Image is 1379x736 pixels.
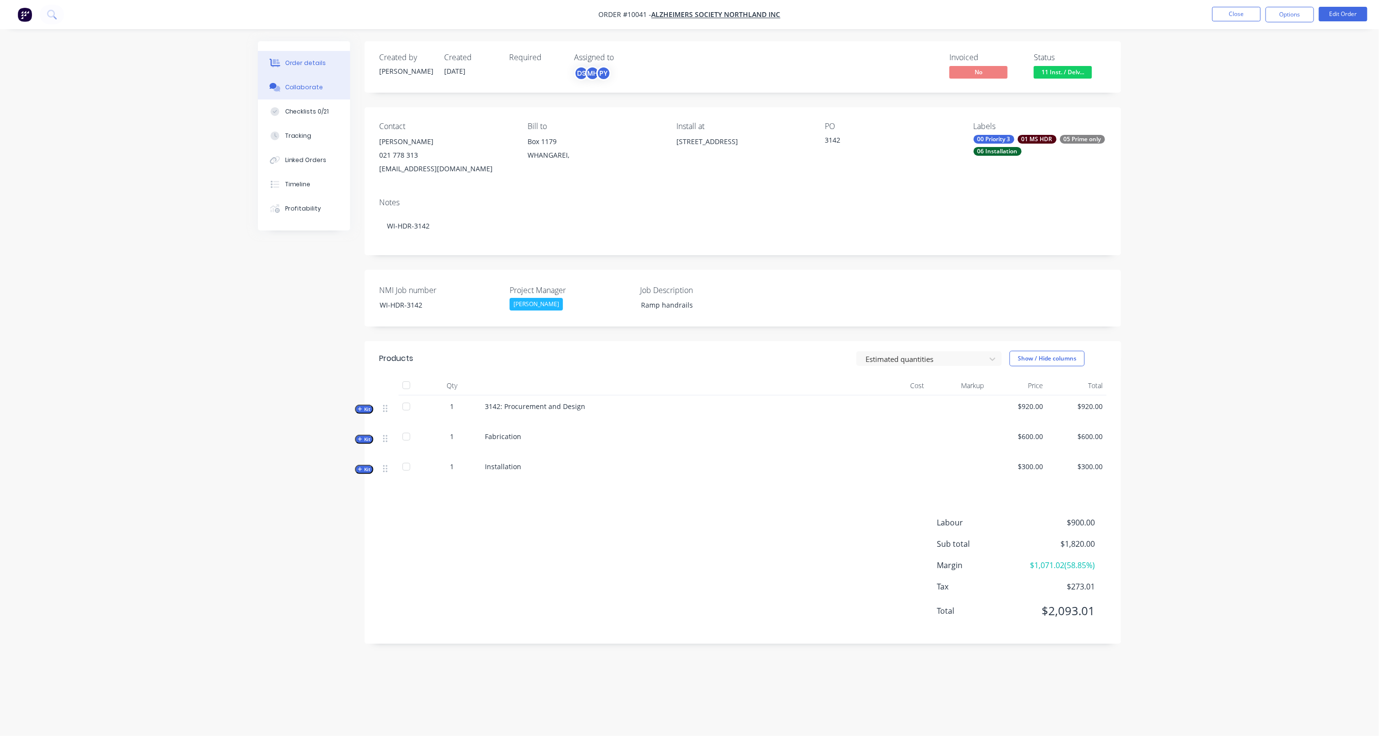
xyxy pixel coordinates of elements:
[444,66,465,76] span: [DATE]
[676,135,809,148] div: [STREET_ADDRESS]
[599,10,652,19] span: Order #10041 -
[355,435,373,444] button: Kit
[528,135,660,166] div: Box 1179WHANGAREI,
[574,66,611,81] button: DSMHPY
[574,53,671,62] div: Assigned to
[379,66,433,76] div: [PERSON_NAME]
[444,53,497,62] div: Created
[258,99,350,124] button: Checklists 0/21
[528,122,660,131] div: Bill to
[1051,461,1103,472] span: $300.00
[258,196,350,221] button: Profitability
[1023,581,1095,592] span: $273.01
[585,66,600,81] div: MH
[1051,401,1103,411] span: $920.00
[992,461,1043,472] span: $300.00
[450,401,454,411] span: 1
[988,376,1047,395] div: Price
[379,135,512,176] div: [PERSON_NAME]021 778 313[EMAIL_ADDRESS][DOMAIN_NAME]
[937,538,1023,550] span: Sub total
[974,147,1022,156] div: 06 Installation
[937,581,1023,592] span: Tax
[1319,7,1367,21] button: Edit Order
[1060,135,1105,144] div: 05 Prime only
[825,135,946,148] div: 3142
[640,284,761,296] label: Job Description
[285,131,312,140] div: Tracking
[937,559,1023,571] span: Margin
[1266,7,1314,22] button: Options
[1212,7,1261,21] button: Close
[379,53,433,62] div: Created by
[258,172,350,196] button: Timeline
[869,376,929,395] div: Cost
[285,59,326,67] div: Order details
[379,148,512,162] div: 021 778 313
[676,135,809,166] div: [STREET_ADDRESS]
[355,405,373,414] button: Kit
[285,156,327,164] div: Linked Orders
[937,605,1023,617] span: Total
[1018,135,1057,144] div: 01 MS HDR
[355,465,373,474] button: Kit
[528,135,660,148] div: Box 1179
[423,376,481,395] div: Qty
[258,148,350,172] button: Linked Orders
[1023,559,1095,571] span: $1,071.02 ( 58.85 %)
[17,7,32,22] img: Factory
[937,517,1023,528] span: Labour
[949,53,1022,62] div: Invoiced
[633,298,754,312] div: Ramp handrails
[1034,66,1092,78] span: 11 Inst. / Delv...
[358,406,370,413] span: Kit
[974,135,1014,144] div: 00 Priority 3
[1051,431,1103,442] span: $600.00
[1010,351,1085,366] button: Show / Hide columns
[1034,66,1092,81] button: 11 Inst. / Delv...
[1034,53,1106,62] div: Status
[285,107,329,116] div: Checklists 0/21
[285,180,311,189] div: Timeline
[379,211,1106,241] div: WI-HDR-3142
[485,402,585,411] span: 3142: Procurement and Design
[992,431,1043,442] span: $600.00
[974,122,1106,131] div: Labels
[379,198,1106,207] div: Notes
[929,376,988,395] div: Markup
[1023,538,1095,550] span: $1,820.00
[528,148,660,162] div: WHANGAREI,
[258,51,350,75] button: Order details
[450,461,454,472] span: 1
[509,53,562,62] div: Required
[949,66,1008,78] span: No
[285,83,323,92] div: Collaborate
[1023,602,1095,620] span: $2,093.01
[510,284,631,296] label: Project Manager
[450,431,454,442] span: 1
[358,436,370,443] span: Kit
[372,298,494,312] div: WI-HDR-3142
[652,10,781,19] a: Alzheimers Society Northland Inc
[676,122,809,131] div: Install at
[992,401,1043,411] span: $920.00
[485,462,521,471] span: Installation
[285,204,321,213] div: Profitability
[379,284,500,296] label: NMI Job number
[379,122,512,131] div: Contact
[825,122,958,131] div: PO
[379,135,512,148] div: [PERSON_NAME]
[1047,376,1107,395] div: Total
[1023,517,1095,528] span: $900.00
[596,66,611,81] div: PY
[358,466,370,473] span: Kit
[379,162,512,176] div: [EMAIL_ADDRESS][DOMAIN_NAME]
[258,75,350,99] button: Collaborate
[258,124,350,148] button: Tracking
[379,353,413,364] div: Products
[485,432,521,441] span: Fabrication
[574,66,589,81] div: DS
[510,298,563,311] div: [PERSON_NAME]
